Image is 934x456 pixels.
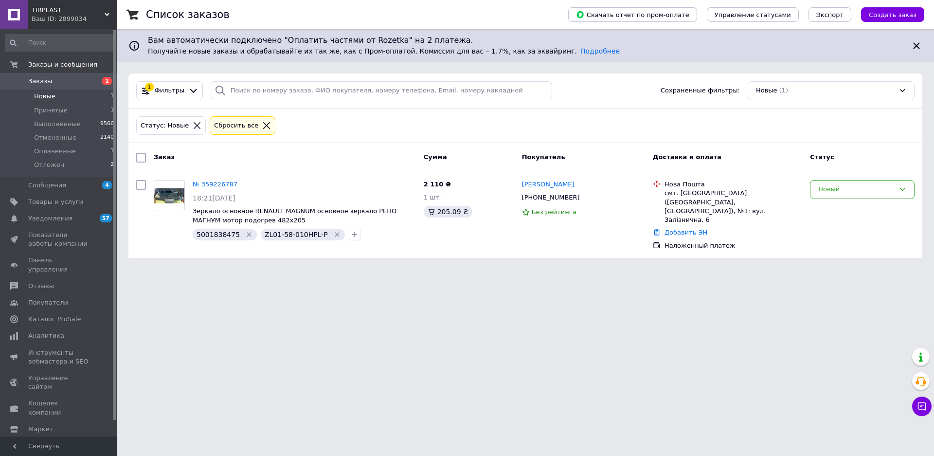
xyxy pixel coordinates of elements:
[148,47,620,55] span: Получайте новые заказы и обрабатывайте их так же, как с Пром-оплатой. Комиссия для вас – 1.7%, ка...
[522,180,575,189] a: [PERSON_NAME]
[211,81,552,100] input: Поиск по номеру заказа, ФИО покупателя, номеру телефона, Email, номеру накладной
[28,425,53,434] span: Маркет
[665,229,707,236] a: Добавить ЭН
[28,60,97,69] span: Заказы и сообщения
[34,133,76,142] span: Отмененные
[28,282,54,291] span: Отзывы
[34,120,81,128] span: Выполненные
[28,214,72,223] span: Уведомления
[28,256,90,274] span: Панель управления
[818,184,895,195] div: Новый
[810,153,834,161] span: Статус
[532,208,576,216] span: Без рейтинга
[665,189,802,224] div: смт. [GEOGRAPHIC_DATA] ([GEOGRAPHIC_DATA], [GEOGRAPHIC_DATA]), №1: вул. Залізнична, 6
[110,106,114,115] span: 1
[28,198,83,206] span: Товары и услуги
[193,181,237,188] a: № 359226787
[653,153,721,161] span: Доставка и оплата
[333,231,341,238] svg: Удалить метку
[34,147,76,156] span: Оплаченные
[28,399,90,417] span: Кошелек компании
[576,10,689,19] span: Скачать отчет по пром-оплате
[28,331,64,340] span: Аналитика
[145,83,154,91] div: 1
[32,6,105,15] span: TIRPLAST
[28,181,66,190] span: Сообщения
[154,180,185,211] a: Фото товару
[34,106,68,115] span: Принятые
[110,161,114,169] span: 2
[155,86,185,95] span: Фильтры
[665,180,802,189] div: Нова Пошта
[139,121,191,131] div: Статус: Новые
[580,47,620,55] a: Подробнее
[100,133,114,142] span: 2140
[193,207,396,224] a: Зеркало основное RENAULT MAGNUM основное зеркало РЕНО МАГНУМ мотор подогрев 482x205
[34,92,55,101] span: Новые
[5,34,115,52] input: Поиск
[568,7,697,22] button: Скачать отчет по пром-оплате
[28,77,52,86] span: Заказы
[424,194,441,201] span: 1 шт.
[779,87,788,94] span: (1)
[100,120,114,128] span: 9566
[212,121,260,131] div: Сбросить все
[28,231,90,248] span: Показатели работы компании
[34,161,64,169] span: Отложен
[193,194,235,202] span: 18:21[DATE]
[28,374,90,391] span: Управление сайтом
[912,397,932,416] button: Чат с покупателем
[148,35,903,46] span: Вам автоматически подключено "Оплатить частями от Rozetka" на 2 платежа.
[28,315,81,324] span: Каталог ProSale
[265,231,328,238] span: ZL01-58-010HPL-P
[861,7,924,22] button: Создать заказ
[197,231,240,238] span: 5001838475
[869,11,916,18] span: Создать заказ
[28,298,68,307] span: Покупатели
[715,11,791,18] span: Управление статусами
[32,15,117,23] div: Ваш ID: 2899034
[756,86,777,95] span: Новые
[520,191,582,204] div: [PHONE_NUMBER]
[146,9,230,20] h1: Список заказов
[522,153,565,161] span: Покупатель
[110,92,114,101] span: 1
[28,348,90,366] span: Инструменты вебмастера и SEO
[816,11,844,18] span: Экспорт
[661,86,740,95] span: Сохраненные фильтры:
[424,153,447,161] span: Сумма
[102,77,112,85] span: 1
[424,181,451,188] span: 2 110 ₴
[665,241,802,250] div: Наложенный платеж
[102,181,112,189] span: 4
[154,153,175,161] span: Заказ
[100,214,112,222] span: 57
[851,11,924,18] a: Создать заказ
[808,7,851,22] button: Экспорт
[154,188,184,203] img: Фото товару
[245,231,253,238] svg: Удалить метку
[110,147,114,156] span: 1
[707,7,799,22] button: Управление статусами
[424,206,472,218] div: 205.09 ₴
